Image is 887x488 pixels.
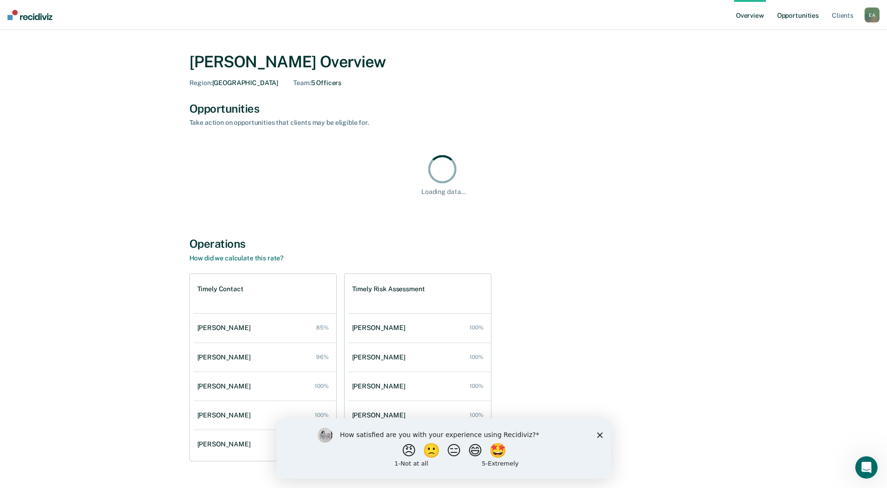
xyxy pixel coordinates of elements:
div: 5 Officers [293,79,341,87]
h1: Timely Risk Assessment [352,285,425,293]
div: Take action on opportunities that clients may be eligible for. [189,119,517,127]
div: [PERSON_NAME] [197,382,254,390]
span: Region : [189,79,212,86]
a: [PERSON_NAME] 100% [348,402,491,429]
div: [PERSON_NAME] [197,411,254,419]
div: Operations [189,237,698,251]
span: Team : [293,79,310,86]
iframe: Survey by Kim from Recidiviz [276,418,611,479]
a: [PERSON_NAME] 96% [194,344,336,371]
div: 96% [316,354,329,360]
a: [PERSON_NAME] 100% [194,402,336,429]
div: [PERSON_NAME] [352,353,409,361]
div: E A [865,7,880,22]
div: [PERSON_NAME] [352,324,409,332]
div: 100% [469,383,483,389]
img: Recidiviz [7,10,52,20]
div: Loading data... [421,188,466,196]
div: 100% [469,324,483,331]
a: [PERSON_NAME] 100% [194,373,336,400]
a: [PERSON_NAME] 100% [348,315,491,341]
div: [PERSON_NAME] [352,382,409,390]
div: 100% [315,383,329,389]
a: [PERSON_NAME] 100% [348,344,491,371]
button: EA [865,7,880,22]
div: 100% [315,412,329,418]
a: [PERSON_NAME] 100% [348,373,491,400]
div: [PERSON_NAME] [197,324,254,332]
div: [PERSON_NAME] Overview [189,52,698,72]
h1: Timely Contact [197,285,244,293]
div: [PERSON_NAME] [352,411,409,419]
div: [PERSON_NAME] [197,440,254,448]
div: 100% [469,412,483,418]
a: How did we calculate this rate? [189,254,284,262]
div: [PERSON_NAME] [197,353,254,361]
div: [GEOGRAPHIC_DATA] [189,79,279,87]
div: Opportunities [189,102,698,115]
iframe: Intercom live chat [855,456,878,479]
a: [PERSON_NAME] 100% [194,431,336,458]
div: 100% [469,354,483,360]
div: 85% [316,324,329,331]
a: [PERSON_NAME] 85% [194,315,336,341]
